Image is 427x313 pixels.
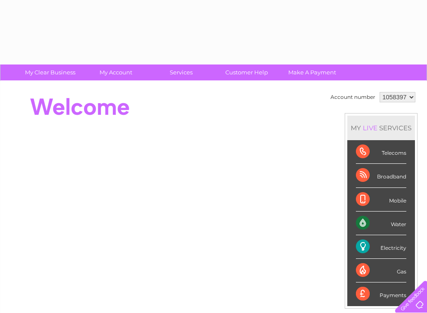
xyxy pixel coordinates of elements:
[347,116,415,140] div: MY SERVICES
[356,164,406,187] div: Broadband
[15,64,86,80] a: My Clear Business
[277,64,348,80] a: Make A Payment
[356,188,406,212] div: Mobile
[361,124,379,132] div: LIVE
[356,282,406,306] div: Payments
[328,90,377,104] td: Account number
[356,235,406,259] div: Electricity
[356,212,406,235] div: Water
[80,64,151,80] a: My Account
[356,140,406,164] div: Telecoms
[146,64,217,80] a: Services
[356,259,406,282] div: Gas
[211,64,282,80] a: Customer Help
